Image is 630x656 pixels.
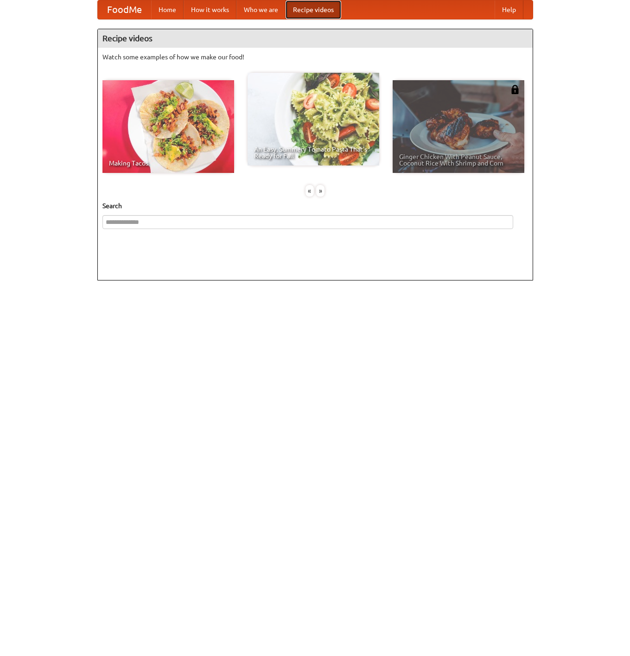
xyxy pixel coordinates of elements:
h5: Search [102,201,528,210]
p: Watch some examples of how we make our food! [102,52,528,62]
div: « [305,185,314,197]
a: Who we are [236,0,286,19]
a: Home [151,0,184,19]
img: 483408.png [510,85,520,94]
a: Making Tacos [102,80,234,173]
a: An Easy, Summery Tomato Pasta That's Ready for Fall [248,73,379,166]
a: Help [495,0,523,19]
span: An Easy, Summery Tomato Pasta That's Ready for Fall [254,146,373,159]
div: » [316,185,325,197]
a: How it works [184,0,236,19]
a: FoodMe [98,0,151,19]
span: Making Tacos [109,160,228,166]
h4: Recipe videos [98,29,533,48]
a: Recipe videos [286,0,341,19]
